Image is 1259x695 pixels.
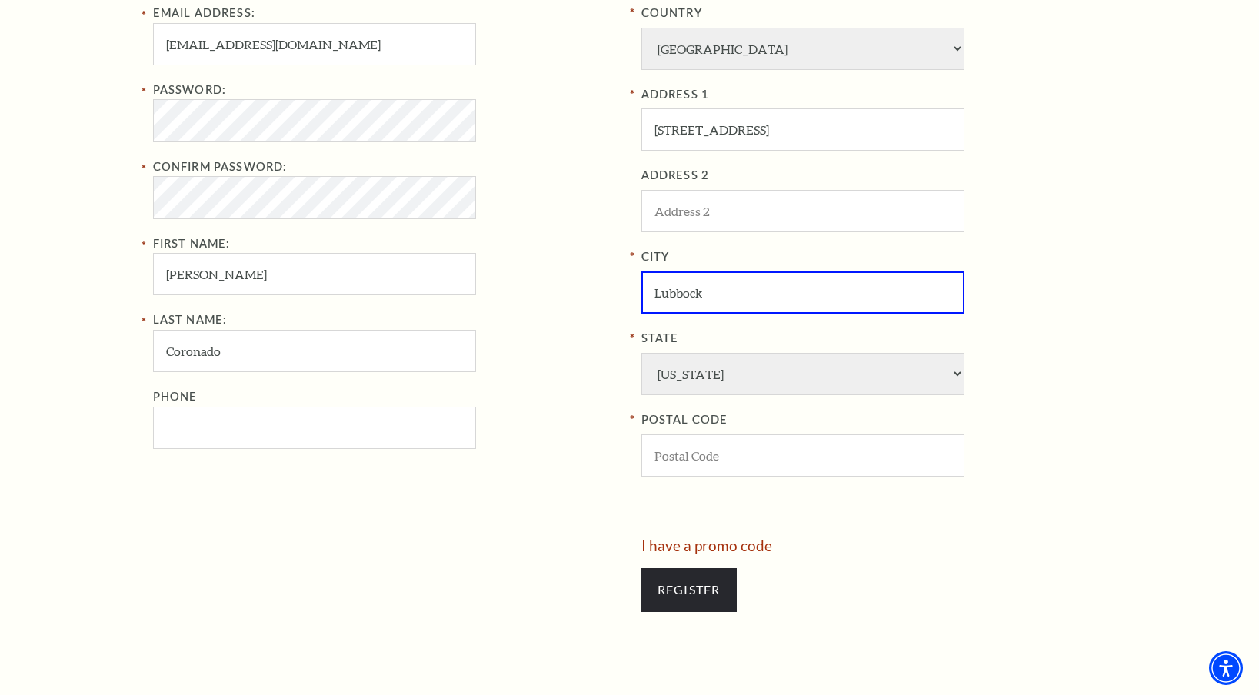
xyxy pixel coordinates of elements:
label: POSTAL CODE [641,411,1107,430]
label: State [641,329,1107,348]
label: City [641,248,1107,267]
input: POSTAL CODE [641,434,964,477]
label: Last Name: [153,313,228,326]
label: ADDRESS 1 [641,85,1107,105]
label: ADDRESS 2 [641,166,1107,185]
label: Confirm Password: [153,160,288,173]
label: Password: [153,83,227,96]
label: Email Address: [153,6,255,19]
label: COUNTRY [641,4,1107,23]
a: I have a promo code [641,537,772,554]
div: Accessibility Menu [1209,651,1243,685]
input: City [641,271,964,314]
label: First Name: [153,237,231,250]
input: Submit button [641,568,737,611]
input: ADDRESS 2 [641,190,964,232]
label: Phone [153,390,198,403]
input: ADDRESS 1 [641,108,964,151]
input: Email Address: [153,23,476,65]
